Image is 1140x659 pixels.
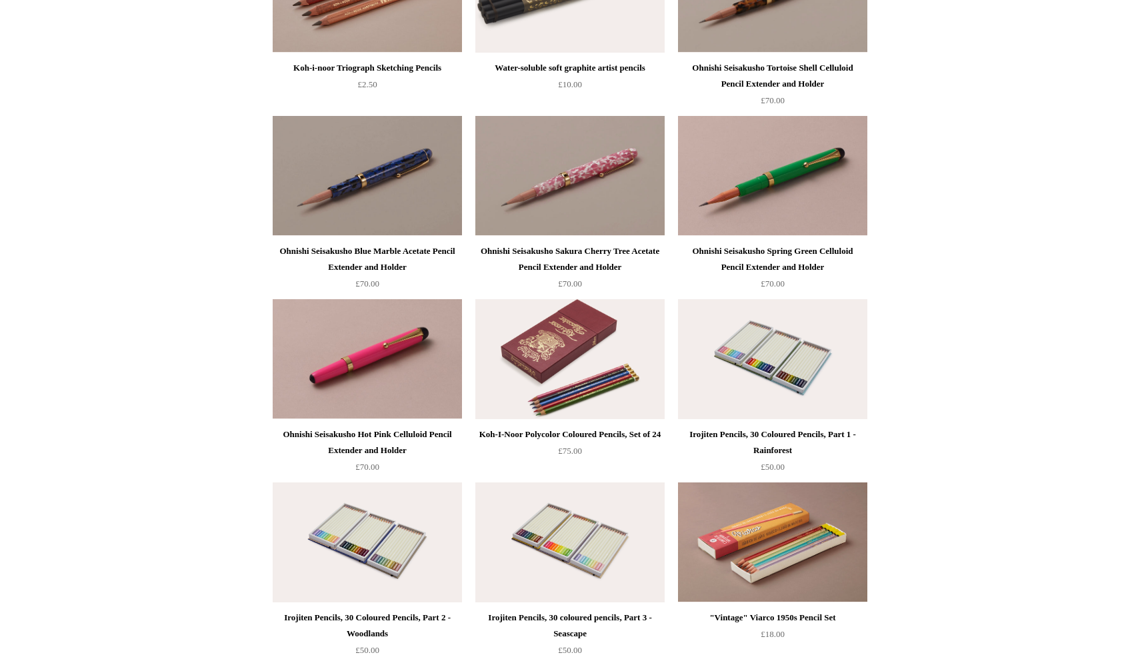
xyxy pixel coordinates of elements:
span: £10.00 [558,79,582,89]
a: Ohnishi Seisakusho Sakura Cherry Tree Acetate Pencil Extender and Holder Ohnishi Seisakusho Sakur... [475,116,665,236]
div: Ohnishi Seisakusho Hot Pink Celluloid Pencil Extender and Holder [276,426,459,458]
a: "Vintage" Viarco 1950s Pencil Set "Vintage" Viarco 1950s Pencil Set [678,482,867,602]
span: £75.00 [558,446,582,456]
div: Irojiten Pencils, 30 Coloured Pencils, Part 2 - Woodlands [276,610,459,642]
a: Koh-I-Noor Polycolor Coloured Pencils, Set of 24 Koh-I-Noor Polycolor Coloured Pencils, Set of 24 [475,299,665,419]
span: £50.00 [355,645,379,655]
span: £70.00 [355,279,379,289]
div: Irojiten Pencils, 30 Coloured Pencils, Part 1 - Rainforest [681,426,864,458]
a: Ohnishi Seisakusho Spring Green Celluloid Pencil Extender and Holder Ohnishi Seisakusho Spring Gr... [678,116,867,236]
div: Irojiten Pencils, 30 coloured pencils, Part 3 - Seascape [479,610,661,642]
img: Irojiten Pencils, 30 coloured pencils, Part 3 - Seascape [475,482,665,602]
a: Ohnishi Seisakusho Blue Marble Acetate Pencil Extender and Holder Ohnishi Seisakusho Blue Marble ... [273,116,462,236]
a: Irojiten Pencils, 30 Coloured Pencils, Part 2 - Woodlands Irojiten Pencils, 30 Coloured Pencils, ... [273,482,462,602]
a: Irojiten Pencils, 30 coloured pencils, Part 3 - Seascape Irojiten Pencils, 30 coloured pencils, P... [475,482,665,602]
a: Water-soluble soft graphite artist pencils £10.00 [475,60,665,115]
span: £70.00 [558,279,582,289]
span: £70.00 [761,95,785,105]
img: Ohnishi Seisakusho Sakura Cherry Tree Acetate Pencil Extender and Holder [475,116,665,236]
div: Koh-i-noor Triograph Sketching Pencils [276,60,459,76]
div: Water-soluble soft graphite artist pencils [479,60,661,76]
a: Irojiten Pencils, 30 Coloured Pencils, Part 1 - Rainforest Irojiten Pencils, 30 Coloured Pencils,... [678,299,867,419]
a: Ohnishi Seisakusho Hot Pink Celluloid Pencil Extender and Holder £70.00 [273,426,462,481]
img: "Vintage" Viarco 1950s Pencil Set [678,482,867,602]
div: "Vintage" Viarco 1950s Pencil Set [681,610,864,626]
img: Ohnishi Seisakusho Blue Marble Acetate Pencil Extender and Holder [273,116,462,236]
img: Koh-I-Noor Polycolor Coloured Pencils, Set of 24 [475,299,665,419]
span: £2.50 [357,79,377,89]
span: £70.00 [761,279,785,289]
span: £18.00 [761,629,785,639]
a: Koh-I-Noor Polycolor Coloured Pencils, Set of 24 £75.00 [475,426,665,481]
div: Ohnishi Seisakusho Blue Marble Acetate Pencil Extender and Holder [276,243,459,275]
span: £70.00 [355,462,379,472]
a: Ohnishi Seisakusho Sakura Cherry Tree Acetate Pencil Extender and Holder £70.00 [475,243,665,298]
img: Ohnishi Seisakusho Spring Green Celluloid Pencil Extender and Holder [678,116,867,236]
a: Irojiten Pencils, 30 Coloured Pencils, Part 1 - Rainforest £50.00 [678,426,867,481]
div: Koh-I-Noor Polycolor Coloured Pencils, Set of 24 [479,426,661,442]
span: £50.00 [558,645,582,655]
a: Ohnishi Seisakusho Tortoise Shell Celluloid Pencil Extender and Holder £70.00 [678,60,867,115]
a: Ohnishi Seisakusho Blue Marble Acetate Pencil Extender and Holder £70.00 [273,243,462,298]
div: Ohnishi Seisakusho Sakura Cherry Tree Acetate Pencil Extender and Holder [479,243,661,275]
img: Irojiten Pencils, 30 Coloured Pencils, Part 1 - Rainforest [678,299,867,419]
div: Ohnishi Seisakusho Tortoise Shell Celluloid Pencil Extender and Holder [681,60,864,92]
img: Ohnishi Seisakusho Hot Pink Celluloid Pencil Extender and Holder [273,299,462,419]
a: Koh-i-noor Triograph Sketching Pencils £2.50 [273,60,462,115]
img: Irojiten Pencils, 30 Coloured Pencils, Part 2 - Woodlands [273,482,462,602]
span: £50.00 [761,462,785,472]
div: Ohnishi Seisakusho Spring Green Celluloid Pencil Extender and Holder [681,243,864,275]
a: Ohnishi Seisakusho Spring Green Celluloid Pencil Extender and Holder £70.00 [678,243,867,298]
a: Ohnishi Seisakusho Hot Pink Celluloid Pencil Extender and Holder Ohnishi Seisakusho Hot Pink Cell... [273,299,462,419]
